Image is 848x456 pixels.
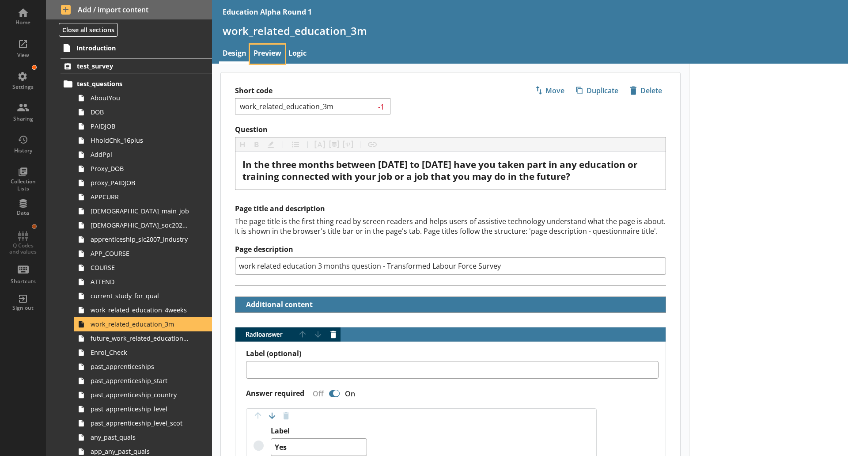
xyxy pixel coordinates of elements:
[239,297,314,312] button: Additional content
[91,221,189,229] span: [DEMOGRAPHIC_DATA]_soc2020_job_title
[235,125,666,134] label: Question
[74,303,212,317] a: work_related_education_4weeks
[91,136,189,144] span: HholdChk_16plus
[74,133,212,148] a: HholdChk_16plus
[74,91,212,105] a: AboutYou
[91,306,189,314] span: work_related_education_4weeks
[91,150,189,159] span: AddPpl
[77,80,185,88] span: test_questions
[74,105,212,119] a: DOB
[91,447,189,456] span: app_any_past_quals
[626,83,666,98] button: Delete
[91,249,189,258] span: APP_COURSE
[242,159,659,182] div: Question
[306,389,327,399] div: Off
[74,331,212,346] a: future_work_related_education_3m
[572,83,622,98] button: Duplicate
[235,245,666,254] label: Page description
[74,275,212,289] a: ATTEND
[74,374,212,388] a: past_apprenticeship_start
[74,346,212,360] a: Enrol_Check
[74,162,212,176] a: Proxy_DOB
[8,147,38,154] div: History
[91,320,189,328] span: work_related_education_3m
[91,179,189,187] span: proxy_PAIDJOB
[74,232,212,247] a: apprenticeship_sic2007_industry
[223,7,312,17] div: Education Alpha Round 1
[8,278,38,285] div: Shortcuts
[271,438,367,456] textarea: Yes
[219,45,250,64] a: Design
[91,263,189,272] span: COURSE
[8,115,38,122] div: Sharing
[74,119,212,133] a: PAIDJOB
[91,164,189,173] span: Proxy_DOB
[74,204,212,218] a: [DEMOGRAPHIC_DATA]_main_job
[91,235,189,243] span: apprenticeship_sic2007_industry
[8,304,38,312] div: Sign out
[74,289,212,303] a: current_study_for_qual
[91,376,189,385] span: past_apprenticeship_start
[285,45,310,64] a: Logic
[61,77,212,91] a: test_questions
[326,327,341,342] button: Delete answer
[91,193,189,201] span: APPCURR
[91,348,189,357] span: Enrol_Check
[74,317,212,331] a: work_related_education_3m
[91,207,189,215] span: [DEMOGRAPHIC_DATA]_main_job
[91,419,189,427] span: past_apprenticeship_level_scot
[74,148,212,162] a: AddPpl
[61,58,212,73] a: test_survey
[8,178,38,192] div: Collection Lists
[91,362,189,371] span: past_apprenticeships
[376,102,387,110] span: -1
[74,247,212,261] a: APP_COURSE
[74,261,212,275] a: COURSE
[8,84,38,91] div: Settings
[91,277,189,286] span: ATTEND
[223,24,837,38] h1: work_related_education_3m
[246,349,659,358] label: Label (optional)
[74,388,212,402] a: past_apprenticeship_country
[74,218,212,232] a: [DEMOGRAPHIC_DATA]_soc2020_job_title
[91,292,189,300] span: current_study_for_qual
[91,108,189,116] span: DOB
[235,204,666,213] h2: Page title and description
[74,190,212,204] a: APPCURR
[91,433,189,441] span: any_past_quals
[91,94,189,102] span: AboutYou
[8,19,38,26] div: Home
[341,389,362,399] div: On
[74,430,212,445] a: any_past_quals
[265,409,279,423] button: Move option down
[91,122,189,130] span: PAIDJOB
[246,389,304,398] label: Answer required
[74,176,212,190] a: proxy_PAIDJOB
[242,158,640,182] span: In the three months between [DATE] to [DATE] have you taken part in any education or training con...
[74,360,212,374] a: past_apprenticeships
[61,5,197,15] span: Add / import content
[235,331,295,338] span: Radio answer
[8,52,38,59] div: View
[91,391,189,399] span: past_apprenticeship_country
[76,44,185,52] span: Introduction
[271,426,367,436] label: Label
[531,83,568,98] button: Move
[91,405,189,413] span: past_apprenticeship_level
[77,62,185,70] span: test_survey
[59,23,118,37] button: Close all sections
[74,416,212,430] a: past_apprenticeship_level_scot
[60,41,212,55] a: Introduction
[74,402,212,416] a: past_apprenticeship_level
[91,334,189,342] span: future_work_related_education_3m
[235,217,666,236] div: The page title is the first thing read by screen readers and helps users of assistive technology ...
[8,209,38,217] div: Data
[235,86,450,95] label: Short code
[250,45,285,64] a: Preview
